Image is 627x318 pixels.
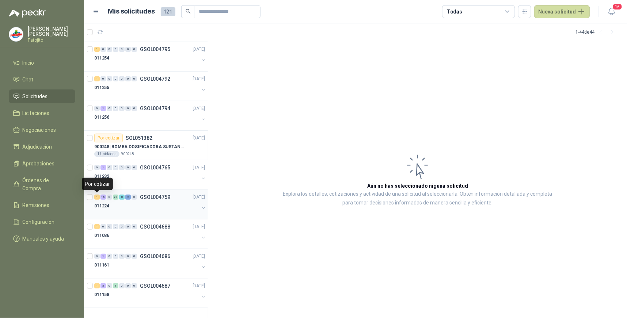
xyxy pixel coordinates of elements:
[119,195,125,200] div: 8
[94,114,109,121] p: 011256
[113,76,118,81] div: 0
[9,27,23,41] img: Company Logo
[107,283,112,288] div: 0
[9,73,75,87] a: Chat
[125,165,131,170] div: 0
[193,253,205,260] p: [DATE]
[119,47,125,52] div: 0
[113,283,118,288] div: 1
[140,195,170,200] p: GSOL004759
[94,262,109,269] p: 011161
[23,76,34,84] span: Chat
[94,55,109,62] p: 011254
[94,281,206,305] a: 1 3 0 1 0 0 0 GSOL004687[DATE] 011158
[140,283,170,288] p: GSOL004687
[94,76,100,81] div: 1
[140,47,170,52] p: GSOL004795
[84,131,208,160] a: Por cotizarSOL051382[DATE] 900248 |BOMBA DOSIFICADORA SUSTANCIAS QUIMICAS1 Unidades900248
[447,8,462,16] div: Todas
[140,224,170,229] p: GSOL004688
[9,215,75,229] a: Configuración
[132,224,137,229] div: 0
[94,291,109,298] p: 011158
[126,135,152,141] p: SOL051382
[23,143,52,151] span: Adjudicación
[161,7,175,16] span: 121
[9,106,75,120] a: Licitaciones
[94,74,206,98] a: 1 0 0 0 0 0 0 GSOL004792[DATE] 011255
[100,47,106,52] div: 0
[125,76,131,81] div: 0
[28,26,75,37] p: [PERSON_NAME] [PERSON_NAME]
[186,9,191,14] span: search
[119,224,125,229] div: 0
[94,252,206,275] a: 0 1 0 0 0 0 0 GSOL004686[DATE] 011161
[94,151,119,157] div: 1 Unidades
[94,104,206,127] a: 0 1 0 0 0 0 0 GSOL004794[DATE] 011256
[107,76,112,81] div: 0
[119,283,125,288] div: 0
[94,283,100,288] div: 1
[113,254,118,259] div: 0
[9,198,75,212] a: Remisiones
[367,182,468,190] h3: Aún no has seleccionado niguna solicitud
[94,106,100,111] div: 0
[125,224,131,229] div: 0
[100,76,106,81] div: 0
[119,106,125,111] div: 0
[132,254,137,259] div: 0
[193,164,205,171] p: [DATE]
[94,134,123,142] div: Por cotizar
[94,224,100,229] div: 1
[107,165,112,170] div: 0
[9,157,75,171] a: Aprobaciones
[100,283,106,288] div: 3
[107,47,112,52] div: 0
[612,3,623,10] span: 16
[9,56,75,70] a: Inicio
[23,92,48,100] span: Solicitudes
[125,195,131,200] div: 2
[82,178,113,190] div: Por cotizar
[23,218,55,226] span: Configuración
[121,151,134,157] p: 900248
[100,165,106,170] div: 1
[94,193,206,216] a: 1 15 0 28 8 2 0 GSOL004759[DATE] 011224
[9,173,75,195] a: Órdenes de Compra
[9,123,75,137] a: Negociaciones
[94,222,206,246] a: 1 0 0 0 0 0 0 GSOL004688[DATE] 011086
[119,76,125,81] div: 0
[23,235,64,243] span: Manuales y ayuda
[94,143,185,150] p: 900248 | BOMBA DOSIFICADORA SUSTANCIAS QUIMICAS
[94,195,100,200] div: 1
[108,6,155,17] h1: Mis solicitudes
[107,195,112,200] div: 0
[23,176,68,192] span: Órdenes de Compra
[132,76,137,81] div: 0
[94,84,109,91] p: 011255
[132,195,137,200] div: 0
[119,165,125,170] div: 0
[94,165,100,170] div: 0
[100,224,106,229] div: 0
[605,5,618,18] button: 16
[140,106,170,111] p: GSOL004794
[94,203,109,210] p: 011224
[132,165,137,170] div: 0
[193,105,205,112] p: [DATE]
[125,47,131,52] div: 0
[193,76,205,83] p: [DATE]
[94,173,109,180] p: 011232
[534,5,590,18] button: Nueva solicitud
[107,224,112,229] div: 0
[94,47,100,52] div: 1
[100,106,106,111] div: 1
[113,165,118,170] div: 0
[140,76,170,81] p: GSOL004792
[94,232,109,239] p: 011086
[140,165,170,170] p: GSOL004765
[107,106,112,111] div: 0
[9,89,75,103] a: Solicitudes
[23,201,50,209] span: Remisiones
[113,47,118,52] div: 0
